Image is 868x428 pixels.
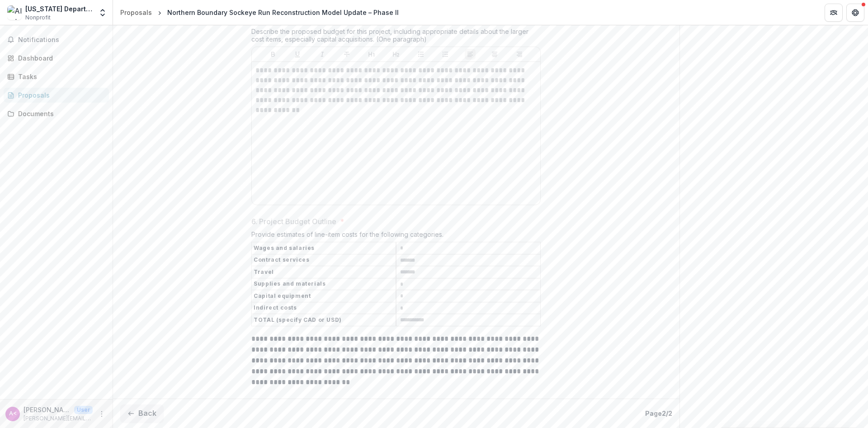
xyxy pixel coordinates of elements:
button: More [96,409,107,419]
div: Dashboard [18,53,102,63]
button: Underline [292,49,303,60]
div: Provide estimates of line-item costs for the following categories. [251,230,541,242]
button: Bullet List [415,49,426,60]
button: Get Help [846,4,864,22]
span: Notifications [18,36,105,44]
div: Northern Boundary Sockeye Run Reconstruction Model Update – Phase II [167,8,399,17]
button: Align Left [465,49,476,60]
div: Anne Reynolds-Manney <anne.reynolds-manney@alaska.gov> [9,411,17,417]
button: Partners [825,4,843,22]
button: Back [120,404,164,423]
p: 6. Project Budget Outline [251,216,336,227]
th: Travel [252,266,396,278]
a: Dashboard [4,51,109,66]
p: [PERSON_NAME][EMAIL_ADDRESS][PERSON_NAME][US_STATE][DOMAIN_NAME] [24,414,93,423]
a: Documents [4,106,109,121]
a: Proposals [117,6,156,19]
button: Bold [268,49,278,60]
button: Italicize [317,49,328,60]
span: Nonprofit [25,14,51,22]
th: TOTAL (specify CAD or USD) [252,314,396,326]
div: Describe the proposed budget for this project, including appropriate details about the larger cos... [251,28,541,47]
th: Indirect costs [252,302,396,314]
button: Heading 2 [391,49,401,60]
button: Align Right [514,49,525,60]
div: Proposals [120,8,152,17]
div: Tasks [18,72,102,81]
img: Alaska Department of Fish & Game (ADF&G) [7,5,22,20]
button: Strike [341,49,352,60]
p: Page 2 / 2 [645,409,672,418]
button: Align Center [489,49,500,60]
button: Ordered List [440,49,451,60]
p: [PERSON_NAME] <[PERSON_NAME][EMAIL_ADDRESS][PERSON_NAME][US_STATE][DOMAIN_NAME]> [24,405,71,414]
p: User [74,406,93,414]
div: Proposals [18,90,102,100]
th: Capital equipment [252,290,396,302]
th: Contract services [252,254,396,266]
button: Notifications [4,33,109,47]
nav: breadcrumb [117,6,402,19]
th: Wages and salaries [252,242,396,254]
div: Documents [18,109,102,118]
button: Open entity switcher [96,4,109,22]
th: Supplies and materials [252,278,396,290]
div: [US_STATE] Department of Fish & Game (ADF&G) [25,4,93,14]
a: Proposals [4,88,109,103]
a: Tasks [4,69,109,84]
button: Heading 1 [366,49,377,60]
